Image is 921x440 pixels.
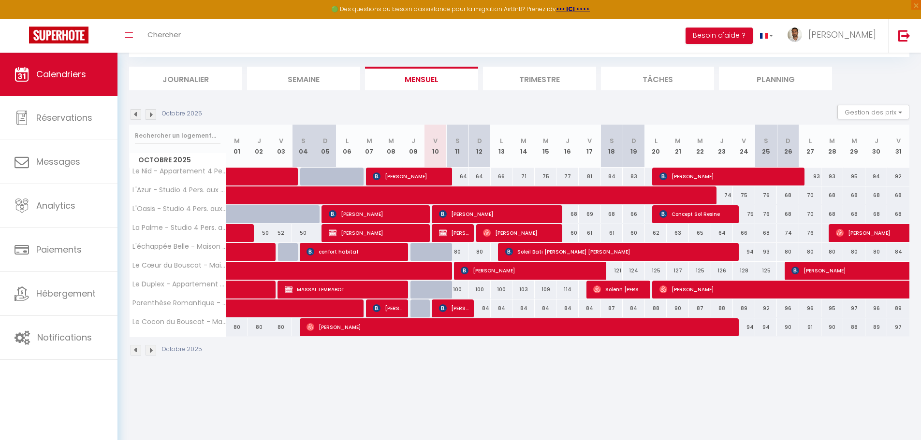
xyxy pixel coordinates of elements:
div: 84 [601,168,623,185]
span: Parenthèse Romantique - Love Room avec [PERSON_NAME] [131,299,228,307]
div: 65 [689,224,711,242]
th: 14 [512,125,535,168]
abbr: M [675,136,681,145]
span: L'Azur - Studio 4 Pers. aux Portes de [GEOGRAPHIC_DATA] [131,186,228,194]
div: 81 [579,168,601,185]
div: 66 [491,168,513,185]
th: 26 [777,125,799,168]
div: 97 [887,318,909,336]
span: Le Duplex - Appartement 3 Chambres à [GEOGRAPHIC_DATA] [131,281,228,288]
div: 75 [733,186,755,204]
div: 100 [446,281,468,298]
div: 84 [512,299,535,317]
th: 08 [380,125,403,168]
span: [PERSON_NAME] [439,205,557,223]
th: 20 [645,125,667,168]
p: Octobre 2025 [162,345,202,354]
th: 17 [579,125,601,168]
div: 61 [601,224,623,242]
div: 80 [226,318,249,336]
div: 92 [887,168,909,185]
th: 04 [292,125,314,168]
span: L'échappée Belle - Maison 2 Chambres à [GEOGRAPHIC_DATA] [131,243,228,250]
span: Messages [36,156,80,168]
div: 84 [468,299,491,317]
div: 50 [292,224,314,242]
li: Semaine [247,67,360,90]
div: 80 [777,243,799,261]
div: 74 [777,224,799,242]
div: 92 [755,299,777,317]
div: 68 [865,205,888,223]
div: 93 [799,168,821,185]
div: 76 [755,186,777,204]
span: Le Nid - Appartement 4 Pers. aux portes de [GEOGRAPHIC_DATA] [131,168,228,175]
span: [PERSON_NAME] [439,224,468,242]
th: 01 [226,125,249,168]
div: 84 [491,299,513,317]
abbr: V [587,136,592,145]
a: ... [PERSON_NAME] [780,19,888,53]
div: 68 [843,186,865,204]
div: 125 [689,262,711,280]
div: 87 [601,299,623,317]
span: Chercher [147,29,181,40]
abbr: V [279,136,283,145]
div: 89 [733,299,755,317]
abbr: S [301,136,306,145]
div: 80 [248,318,270,336]
th: 21 [667,125,689,168]
div: 103 [512,281,535,298]
div: 70 [799,205,821,223]
div: 75 [535,168,557,185]
div: 95 [821,299,844,317]
div: 91 [799,318,821,336]
div: 64 [446,168,468,185]
div: 61 [579,224,601,242]
div: 90 [777,318,799,336]
abbr: J [411,136,415,145]
span: [PERSON_NAME] [329,205,425,223]
th: 24 [733,125,755,168]
th: 29 [843,125,865,168]
span: Concept Sol Resine [659,205,733,223]
div: 52 [270,224,292,242]
th: 10 [424,125,447,168]
div: 80 [270,318,292,336]
div: 109 [535,281,557,298]
span: Analytics [36,199,75,212]
th: 05 [314,125,336,168]
div: 71 [512,168,535,185]
div: 84 [535,299,557,317]
span: Calendriers [36,68,86,80]
img: Super Booking [29,27,88,43]
div: 80 [865,243,888,261]
div: 96 [777,299,799,317]
abbr: V [742,136,746,145]
span: [PERSON_NAME] [329,224,425,242]
span: Solenn [PERSON_NAME] [593,280,645,298]
span: Soleil Bati [PERSON_NAME] [PERSON_NAME] [505,242,735,261]
abbr: D [323,136,328,145]
span: Le Cœur du Bouscat - Maison 3 Chambres à [GEOGRAPHIC_DATA] [131,262,228,269]
div: 125 [755,262,777,280]
div: 62 [645,224,667,242]
th: 12 [468,125,491,168]
div: 68 [777,205,799,223]
span: L'Oasis - Studio 4 Pers. aux Portes de [GEOGRAPHIC_DATA] [131,205,228,213]
abbr: M [851,136,857,145]
div: 70 [799,186,821,204]
span: [PERSON_NAME] [439,299,468,317]
div: 97 [843,299,865,317]
li: Mensuel [365,67,478,90]
div: 80 [821,243,844,261]
th: 11 [446,125,468,168]
abbr: S [764,136,768,145]
abbr: J [875,136,878,145]
div: 94 [733,243,755,261]
div: 96 [865,299,888,317]
div: 68 [777,186,799,204]
div: 124 [623,262,645,280]
th: 15 [535,125,557,168]
abbr: M [521,136,526,145]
